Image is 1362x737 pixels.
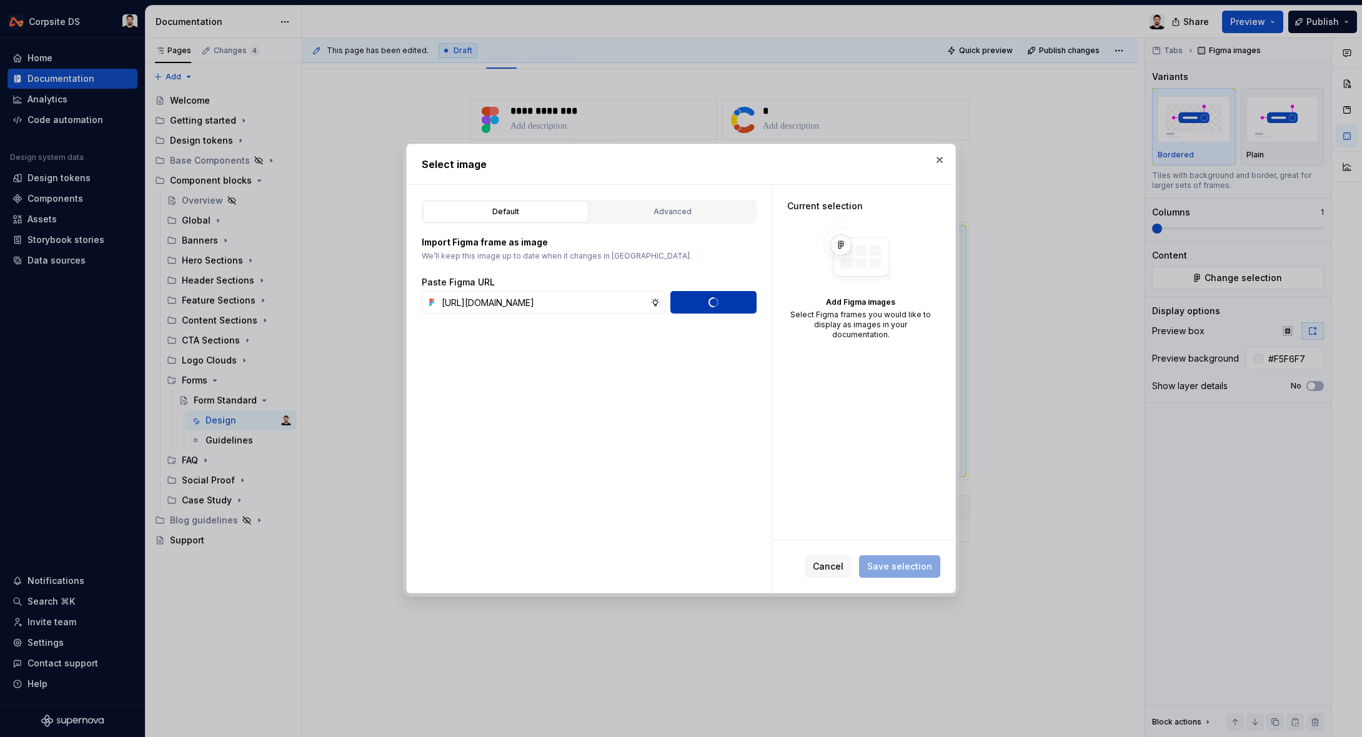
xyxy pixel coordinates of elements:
p: Import Figma frame as image [422,236,757,249]
div: Advanced [594,205,751,218]
p: We’ll keep this image up to date when it changes in [GEOGRAPHIC_DATA]. [422,251,757,261]
label: Paste Figma URL [422,276,495,289]
input: https://figma.com/file... [437,291,650,314]
div: Current selection [787,200,934,212]
div: Add Figma images [787,297,934,307]
h2: Select image [422,157,940,172]
button: Cancel [805,555,852,578]
span: Cancel [813,560,843,573]
div: Select Figma frames you would like to display as images in your documentation. [787,310,934,340]
div: Default [427,205,584,218]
